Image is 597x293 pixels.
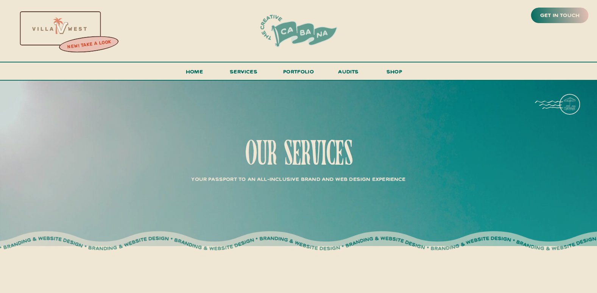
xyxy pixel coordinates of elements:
a: shop [376,67,413,80]
a: audits [337,67,360,80]
a: portfolio [281,67,316,81]
a: Home [183,67,206,81]
p: Your Passport to an All-Inclusive Brand and Web Design Experience [171,174,426,181]
h1: our services [168,138,430,171]
a: get in touch [539,10,581,21]
span: services [230,68,257,75]
a: new! take a look [58,37,120,52]
a: services [228,67,260,81]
